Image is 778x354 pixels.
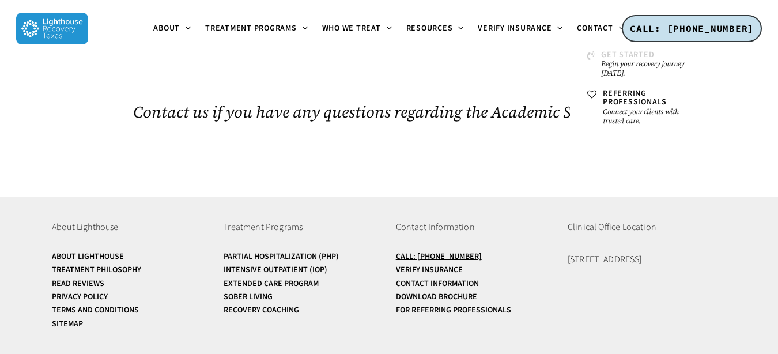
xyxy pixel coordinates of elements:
[601,49,654,61] span: Get Started
[396,253,554,261] a: Call: [PHONE_NUMBER]
[396,266,554,274] a: Verify Insurance
[406,22,453,34] span: Resources
[601,59,691,78] small: Begin your recovery journey [DATE].
[471,24,570,33] a: Verify Insurance
[568,221,656,234] span: Clinical Office Location
[52,253,210,261] a: About Lighthouse
[146,24,198,33] a: About
[224,293,382,302] a: Sober Living
[622,15,762,43] a: CALL: [PHONE_NUMBER]
[52,221,119,234] span: About Lighthouse
[52,293,210,302] a: Privacy Policy
[603,88,667,108] span: Referring Professionals
[396,293,554,302] a: Download Brochure
[322,22,381,34] span: Who We Treat
[224,306,382,315] a: Recovery Coaching
[52,103,726,121] h2: Contact us if you have any questions regarding the Academic Scholarship
[224,280,382,288] a: Extended Care Program
[577,22,613,34] span: Contact
[205,22,297,34] span: Treatment Programs
[396,251,482,262] u: Call: [PHONE_NUMBER]
[568,253,642,266] a: [STREET_ADDRESS]
[224,266,382,274] a: Intensive Outpatient (IOP)
[399,24,471,33] a: Resources
[52,266,210,274] a: Treatment Philosophy
[153,22,180,34] span: About
[396,221,475,234] span: Contact Information
[570,24,631,33] a: Contact
[396,306,554,315] a: For Referring Professionals
[224,253,382,261] a: Partial Hospitalization (PHP)
[396,280,554,288] a: Contact Information
[52,306,210,315] a: Terms and Conditions
[603,107,691,126] small: Connect your clients with trusted care.
[581,84,697,131] a: Referring ProfessionalsConnect your clients with trusted care.
[198,24,315,33] a: Treatment Programs
[581,45,697,84] a: Get StartedBegin your recovery journey [DATE].
[52,280,210,288] a: Read Reviews
[16,13,88,44] img: Lighthouse Recovery Texas
[478,22,552,34] span: Verify Insurance
[315,24,399,33] a: Who We Treat
[52,320,210,329] a: Sitemap
[224,221,303,234] span: Treatment Programs
[630,22,754,34] span: CALL: [PHONE_NUMBER]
